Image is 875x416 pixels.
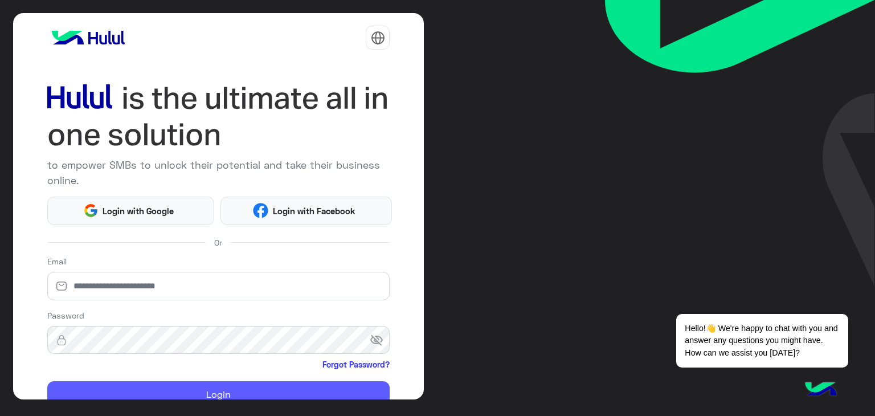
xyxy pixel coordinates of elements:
span: visibility_off [370,330,390,350]
a: Forgot Password? [322,358,390,370]
label: Email [47,255,67,267]
img: Facebook [253,203,268,218]
img: Google [83,203,99,218]
p: to empower SMBs to unlock their potential and take their business online. [47,157,390,188]
img: lock [47,335,76,346]
label: Password [47,309,84,321]
img: email [47,280,76,292]
img: hulul-logo.png [801,370,841,410]
button: Login with Google [47,197,214,225]
img: hululLoginTitle_EN.svg [47,80,390,153]
img: tab [371,31,385,45]
span: Login with Facebook [268,205,359,218]
span: Or [214,236,222,248]
img: logo [47,26,129,49]
span: Hello!👋 We're happy to chat with you and answer any questions you might have. How can we assist y... [676,314,848,368]
button: Login [47,381,390,409]
button: Login with Facebook [220,197,392,225]
span: Login with Google [99,205,178,218]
